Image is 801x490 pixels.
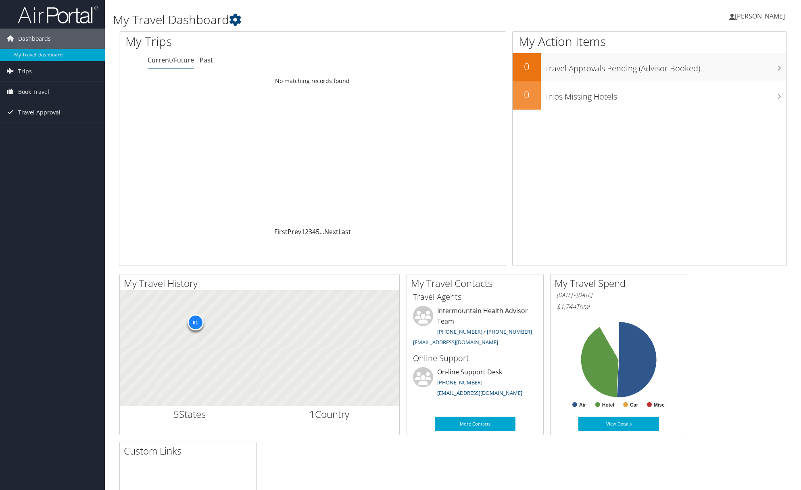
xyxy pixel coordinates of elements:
span: $1,744 [557,302,576,311]
td: No matching records found [119,74,506,88]
a: [PHONE_NUMBER] / [PHONE_NUMBER] [437,328,532,335]
h1: My Travel Dashboard [113,11,566,28]
h2: My Travel Spend [555,276,687,290]
a: Current/Future [148,56,194,64]
a: More Contacts [435,417,515,431]
span: 5 [173,407,179,421]
h2: Custom Links [124,444,256,458]
div: 61 [187,314,203,330]
span: 1 [309,407,315,421]
span: … [319,227,324,236]
a: View Details [578,417,659,431]
h6: Total [557,302,681,311]
a: Last [338,227,351,236]
h3: Travel Approvals Pending (Advisor Booked) [545,59,786,74]
h3: Trips Missing Hotels [545,87,786,102]
h1: My Trips [125,33,339,50]
span: Travel Approval [18,102,60,122]
a: [PHONE_NUMBER] [437,379,482,386]
span: Trips [18,61,32,81]
h3: Travel Agents [413,291,537,303]
text: Misc [654,402,665,408]
a: Next [324,227,338,236]
a: Past [200,56,213,64]
h2: My Travel History [124,276,399,290]
a: 5 [316,227,319,236]
h1: My Action Items [513,33,786,50]
a: 4 [312,227,316,236]
span: Dashboards [18,29,51,49]
a: 2 [305,227,309,236]
span: [PERSON_NAME] [735,12,785,21]
h2: States [126,407,254,421]
text: Hotel [602,402,614,408]
a: [PERSON_NAME] [729,4,793,28]
li: On-line Support Desk [409,367,541,400]
h2: Country [266,407,394,421]
a: [EMAIL_ADDRESS][DOMAIN_NAME] [437,389,522,397]
h6: [DATE] - [DATE] [557,291,681,299]
a: First [274,227,288,236]
h2: 0 [513,88,541,102]
h3: Online Support [413,353,537,364]
a: 0Travel Approvals Pending (Advisor Booked) [513,53,786,81]
span: Book Travel [18,82,49,102]
a: Prev [288,227,301,236]
text: Air [579,402,586,408]
img: airportal-logo.png [18,5,98,24]
a: 3 [309,227,312,236]
h2: My Travel Contacts [411,276,543,290]
a: [EMAIL_ADDRESS][DOMAIN_NAME] [413,338,498,346]
h2: 0 [513,60,541,73]
a: 1 [301,227,305,236]
a: 0Trips Missing Hotels [513,81,786,110]
text: Car [630,402,638,408]
li: Intermountain Health Advisor Team [409,306,541,349]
